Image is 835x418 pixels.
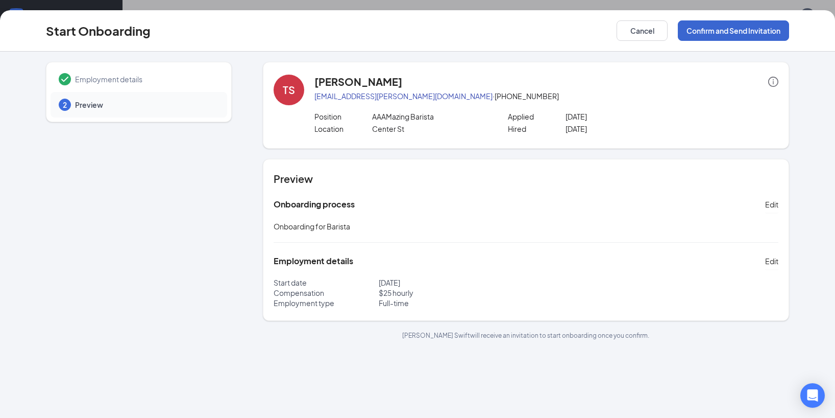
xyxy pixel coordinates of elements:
[508,111,566,122] p: Applied
[274,298,379,308] p: Employment type
[372,111,488,122] p: AAAMazing Barista
[283,83,295,97] div: TS
[314,91,493,101] a: [EMAIL_ADDRESS][PERSON_NAME][DOMAIN_NAME]
[63,100,67,110] span: 2
[75,74,217,84] span: Employment details
[75,100,217,110] span: Preview
[274,277,379,288] p: Start date
[617,20,668,41] button: Cancel
[768,77,778,87] span: info-circle
[372,124,488,134] p: Center St
[765,256,778,266] span: Edit
[314,91,778,101] p: · [PHONE_NUMBER]
[46,22,151,39] h3: Start Onboarding
[765,196,778,213] button: Edit
[314,75,402,89] h4: [PERSON_NAME]
[59,73,71,85] svg: Checkmark
[379,288,526,298] p: $ 25 hourly
[566,111,681,122] p: [DATE]
[678,20,789,41] button: Confirm and Send Invitation
[379,298,526,308] p: Full-time
[765,199,778,210] span: Edit
[274,222,350,231] span: Onboarding for Barista
[314,111,373,122] p: Position
[508,124,566,134] p: Hired
[263,331,789,340] p: [PERSON_NAME] Swift will receive an invitation to start onboarding once you confirm.
[274,256,353,267] h5: Employment details
[314,124,373,134] p: Location
[274,199,355,210] h5: Onboarding process
[566,124,681,134] p: [DATE]
[379,277,526,288] p: [DATE]
[274,172,778,186] h4: Preview
[274,288,379,298] p: Compensation
[800,383,825,408] div: Open Intercom Messenger
[765,253,778,269] button: Edit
